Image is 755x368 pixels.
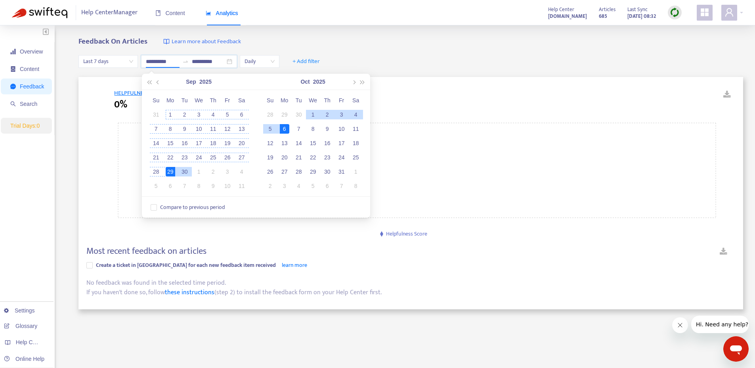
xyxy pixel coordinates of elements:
div: 24 [194,153,204,162]
div: 19 [266,153,275,162]
td: 2025-09-11 [206,122,220,136]
td: 2025-09-29 [277,107,292,122]
div: 15 [308,138,318,148]
div: 6 [323,181,332,191]
td: 2025-10-04 [235,165,249,179]
td: 2025-10-16 [320,136,334,150]
td: 2025-10-01 [192,165,206,179]
td: 2025-09-21 [149,150,163,165]
div: 24 [337,153,346,162]
td: 2025-10-17 [334,136,349,150]
td: 2025-10-05 [149,179,163,193]
td: 2025-11-07 [334,179,349,193]
span: appstore [700,8,709,17]
div: 5 [223,110,232,119]
div: 13 [280,138,289,148]
td: 2025-10-22 [306,150,320,165]
div: 1 [166,110,175,119]
td: 2025-09-28 [263,107,277,122]
div: 5 [151,181,161,191]
iframe: Message from company [691,316,749,333]
span: area-chart [206,10,211,16]
td: 2025-10-21 [292,150,306,165]
div: 8 [351,181,361,191]
div: 2 [266,181,275,191]
div: 18 [208,138,218,148]
td: 2025-09-30 [292,107,306,122]
div: 25 [208,153,218,162]
span: Create a ticket in [GEOGRAPHIC_DATA] for each new feedback item received [96,261,276,270]
div: 13 [237,124,247,134]
strong: [DATE] 08:32 [627,12,656,21]
td: 2025-09-17 [192,136,206,150]
div: 31 [151,110,161,119]
span: message [10,84,16,89]
td: 2025-09-03 [192,107,206,122]
td: 2025-10-03 [220,165,235,179]
div: 14 [294,138,304,148]
td: 2025-10-11 [235,179,249,193]
th: Fr [220,93,235,107]
td: 2025-10-04 [349,107,363,122]
button: 2025 [199,74,212,90]
div: 7 [180,181,189,191]
div: 6 [280,124,289,134]
div: 16 [180,138,189,148]
div: 11 [351,124,361,134]
td: 2025-09-15 [163,136,178,150]
td: 2025-10-09 [320,122,334,136]
div: 6 [237,110,247,119]
td: 2025-09-18 [206,136,220,150]
span: Help Centers [16,339,48,345]
a: Learn more about Feedback [163,37,241,46]
iframe: Close message [672,317,688,333]
td: 2025-09-30 [178,165,192,179]
div: 17 [194,138,204,148]
div: 3 [194,110,204,119]
td: 2025-09-13 [235,122,249,136]
div: 9 [180,124,189,134]
iframe: Button to launch messaging window [723,336,749,362]
td: 2025-09-05 [220,107,235,122]
div: 20 [280,153,289,162]
td: 2025-11-05 [306,179,320,193]
span: Feedback [20,83,44,90]
span: 0% [114,98,127,112]
span: book [155,10,161,16]
div: 21 [294,153,304,162]
span: Articles [599,5,615,14]
div: If you haven't done so, follow (step 2) to install the feedback form on your Help Center first. [86,288,735,297]
td: 2025-10-12 [263,136,277,150]
div: 5 [308,181,318,191]
div: 3 [337,110,346,119]
th: Su [263,93,277,107]
div: 29 [280,110,289,119]
td: 2025-10-05 [263,122,277,136]
button: 2025 [313,74,325,90]
div: 26 [266,167,275,176]
span: Trial Days: 0 [10,123,40,129]
div: 6 [166,181,175,191]
td: 2025-10-13 [277,136,292,150]
td: 2025-10-29 [306,165,320,179]
div: 27 [280,167,289,176]
th: We [306,93,320,107]
span: signal [10,49,16,54]
td: 2025-09-02 [178,107,192,122]
div: 7 [294,124,304,134]
div: 4 [294,181,304,191]
div: 10 [194,124,204,134]
a: learn more [282,261,307,270]
td: 2025-09-04 [206,107,220,122]
td: 2025-10-06 [277,122,292,136]
td: 2025-10-24 [334,150,349,165]
div: 19 [223,138,232,148]
td: 2025-10-10 [220,179,235,193]
td: 2025-09-22 [163,150,178,165]
td: 2025-09-14 [149,136,163,150]
td: 2025-09-27 [235,150,249,165]
div: 29 [166,167,175,176]
td: 2025-10-19 [263,150,277,165]
td: 2025-10-06 [163,179,178,193]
